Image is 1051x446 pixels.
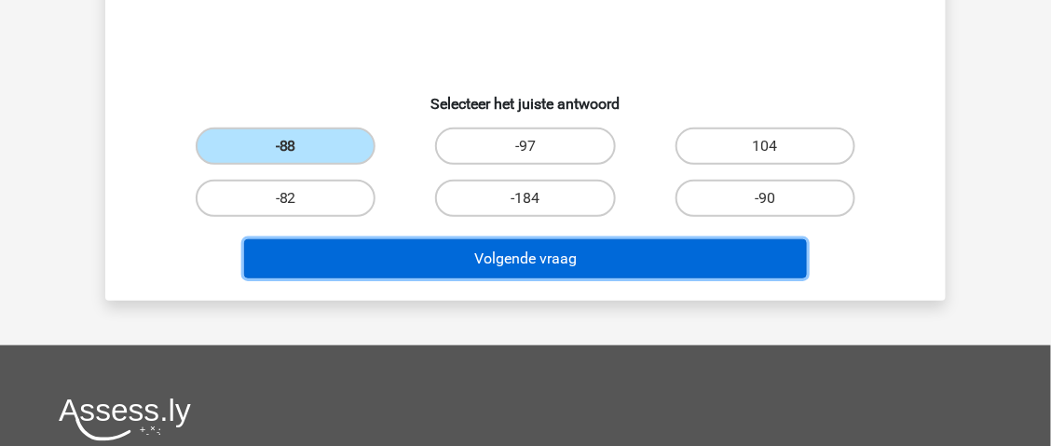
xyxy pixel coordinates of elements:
[196,180,375,217] label: -82
[435,180,615,217] label: -184
[676,128,855,165] label: 104
[196,128,375,165] label: -88
[135,80,916,113] h6: Selecteer het juiste antwoord
[244,239,808,278] button: Volgende vraag
[676,180,855,217] label: -90
[59,398,191,441] img: Assessly logo
[435,128,615,165] label: -97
